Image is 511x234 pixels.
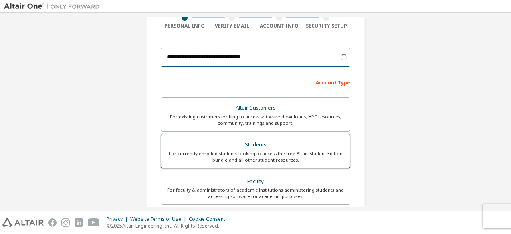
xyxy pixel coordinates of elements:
img: linkedin.svg [75,218,83,227]
div: Cookie Consent [189,216,230,222]
div: Personal Info [161,23,208,29]
img: instagram.svg [61,218,70,227]
div: Verify Email [208,23,256,29]
img: facebook.svg [48,218,57,227]
div: For faculty & administrators of academic institutions administering students and accessing softwa... [166,187,345,200]
div: For existing customers looking to access software downloads, HPC resources, community, trainings ... [166,114,345,126]
img: altair_logo.svg [2,218,44,227]
img: youtube.svg [88,218,99,227]
div: Account Info [255,23,303,29]
img: Altair One [4,2,104,10]
div: Altair Customers [166,102,345,114]
div: Faculty [166,176,345,187]
div: Security Setup [303,23,351,29]
p: © 2025 Altair Engineering, Inc. All Rights Reserved. [107,222,230,229]
div: Account Type [161,76,350,88]
div: For currently enrolled students looking to access the free Altair Student Edition bundle and all ... [166,150,345,163]
div: Website Terms of Use [130,216,189,222]
div: Privacy [107,216,130,222]
div: Students [166,139,345,150]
